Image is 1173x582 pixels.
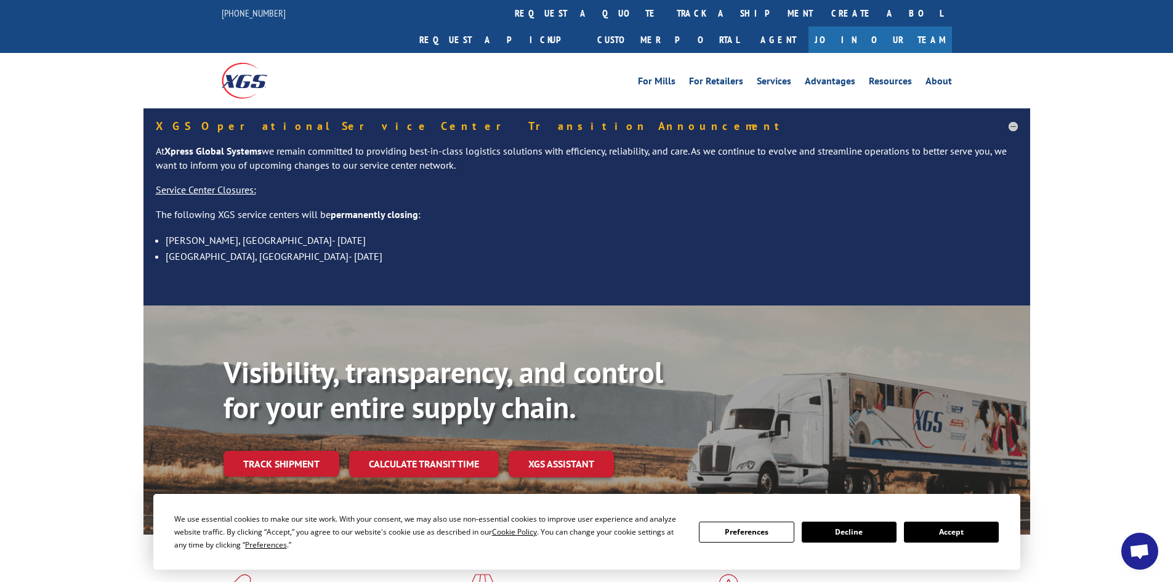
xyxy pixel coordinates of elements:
div: We use essential cookies to make our site work. With your consent, we may also use non-essential ... [174,512,684,551]
a: XGS ASSISTANT [509,451,614,477]
p: The following XGS service centers will be : [156,208,1018,232]
li: [GEOGRAPHIC_DATA], [GEOGRAPHIC_DATA]- [DATE] [166,248,1018,264]
a: For Mills [638,76,675,90]
strong: permanently closing [331,208,418,220]
a: Advantages [805,76,855,90]
a: Resources [869,76,912,90]
a: [PHONE_NUMBER] [222,7,286,19]
button: Decline [802,522,897,543]
p: At we remain committed to providing best-in-class logistics solutions with efficiency, reliabilit... [156,144,1018,184]
u: Service Center Closures: [156,184,256,196]
a: Request a pickup [410,26,588,53]
a: For Retailers [689,76,743,90]
a: Open chat [1121,533,1158,570]
div: Cookie Consent Prompt [153,494,1020,570]
h5: XGS Operational Service Center Transition Announcement [156,121,1018,132]
strong: Xpress Global Systems [164,145,262,157]
a: Agent [748,26,808,53]
a: Calculate transit time [349,451,499,477]
a: Services [757,76,791,90]
span: Cookie Policy [492,527,537,537]
a: Customer Portal [588,26,748,53]
button: Preferences [699,522,794,543]
a: About [925,76,952,90]
li: [PERSON_NAME], [GEOGRAPHIC_DATA]- [DATE] [166,232,1018,248]
b: Visibility, transparency, and control for your entire supply chain. [224,353,663,427]
a: Track shipment [224,451,339,477]
button: Accept [904,522,999,543]
a: Join Our Team [808,26,952,53]
span: Preferences [245,540,287,550]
